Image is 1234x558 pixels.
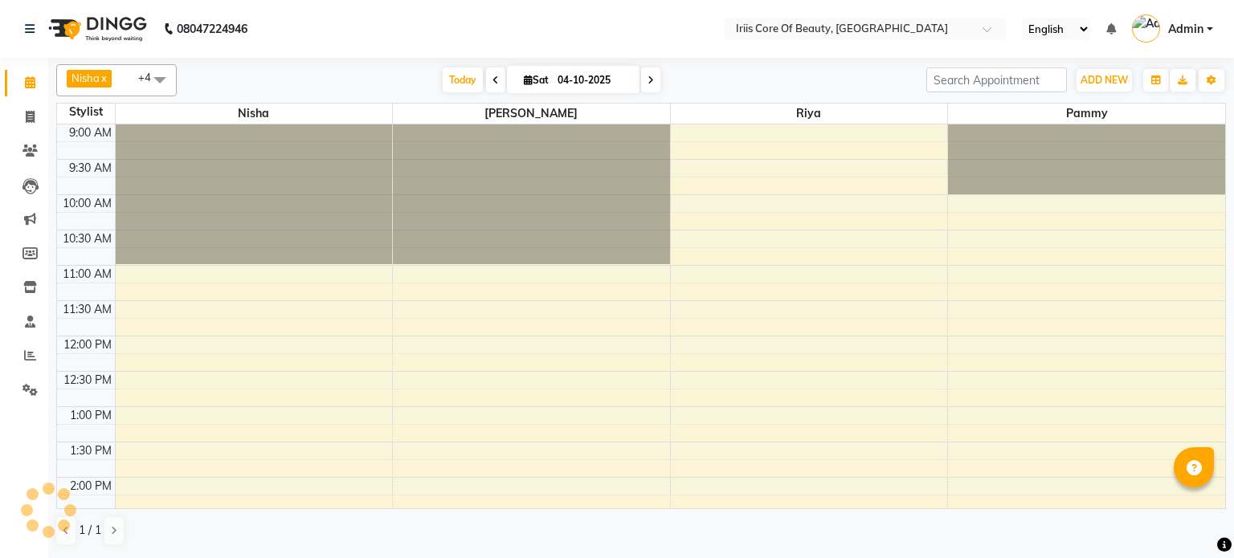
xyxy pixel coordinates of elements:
span: pammy [948,104,1225,124]
input: 2025-10-04 [553,68,633,92]
img: logo [41,6,151,51]
img: Admin [1132,14,1160,43]
span: +4 [138,71,163,83]
div: 9:30 AM [66,160,115,177]
span: Sat [520,74,553,86]
div: 1:30 PM [67,442,115,459]
input: Search Appointment [926,67,1067,92]
div: 11:30 AM [59,301,115,318]
span: Riya [671,104,948,124]
span: Nisha [72,71,100,84]
span: 1 / 1 [79,522,101,539]
button: ADD NEW [1077,69,1132,92]
div: 2:00 PM [67,478,115,495]
div: 11:00 AM [59,266,115,283]
a: x [100,71,107,84]
span: ADD NEW [1081,74,1128,86]
div: Stylist [57,104,115,120]
div: 10:30 AM [59,230,115,247]
span: [PERSON_NAME] [393,104,670,124]
div: 1:00 PM [67,407,115,424]
div: 12:00 PM [60,336,115,353]
span: Nisha [116,104,393,124]
b: 08047224946 [177,6,247,51]
span: Admin [1168,21,1203,38]
span: Today [443,67,483,92]
div: 12:30 PM [60,372,115,389]
div: 9:00 AM [66,124,115,141]
div: 10:00 AM [59,195,115,212]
